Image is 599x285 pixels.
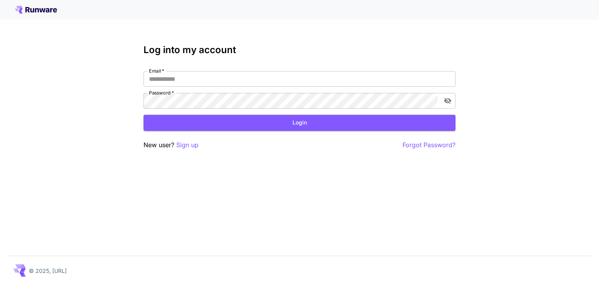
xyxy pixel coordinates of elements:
[144,45,455,55] h3: Log into my account
[149,68,164,74] label: Email
[402,140,455,150] button: Forgot Password?
[144,115,455,131] button: Login
[441,94,455,108] button: toggle password visibility
[149,89,174,96] label: Password
[176,140,198,150] button: Sign up
[144,140,198,150] p: New user?
[29,267,67,275] p: © 2025, [URL]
